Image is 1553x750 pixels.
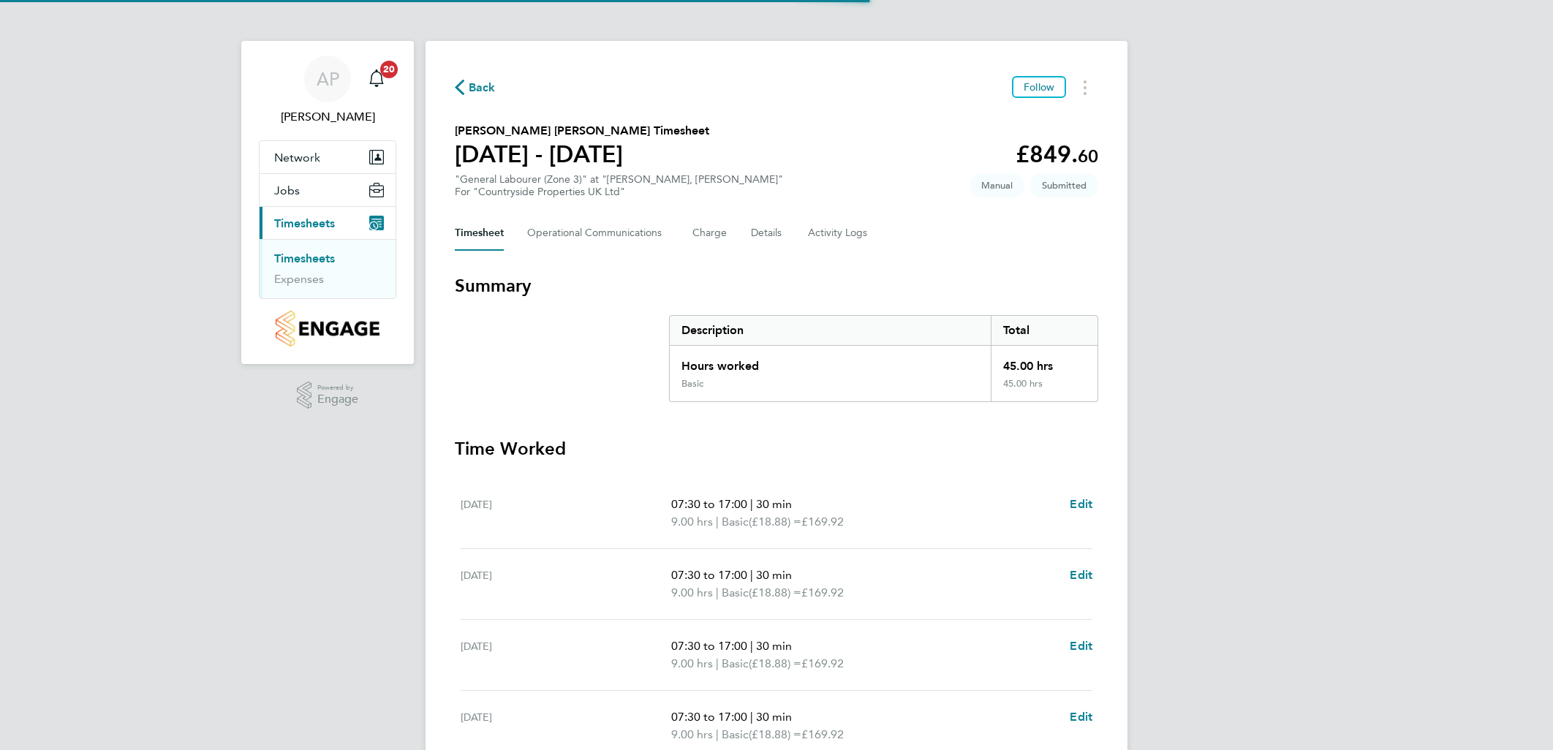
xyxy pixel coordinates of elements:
[1078,145,1098,167] span: 60
[670,316,991,345] div: Description
[1030,173,1098,197] span: This timesheet is Submitted.
[1072,76,1098,99] button: Timesheets Menu
[671,586,713,599] span: 9.00 hrs
[1070,708,1092,726] a: Edit
[455,122,709,140] h2: [PERSON_NAME] [PERSON_NAME] Timesheet
[970,173,1024,197] span: This timesheet was manually created.
[259,56,396,126] a: AP[PERSON_NAME]
[260,174,396,206] button: Jobs
[362,56,391,102] a: 20
[274,216,335,230] span: Timesheets
[801,727,844,741] span: £169.92
[692,216,728,251] button: Charge
[260,239,396,298] div: Timesheets
[671,727,713,741] span: 9.00 hrs
[991,316,1097,345] div: Total
[380,61,398,78] span: 20
[991,378,1097,401] div: 45.00 hrs
[455,186,783,198] div: For "Countryside Properties UK Ltd"
[274,272,324,286] a: Expenses
[1070,637,1092,655] a: Edit
[671,656,713,670] span: 9.00 hrs
[756,710,792,724] span: 30 min
[455,274,1098,298] h3: Summary
[461,708,671,743] div: [DATE]
[1070,639,1092,653] span: Edit
[808,216,869,251] button: Activity Logs
[274,251,335,265] a: Timesheets
[1016,140,1098,168] app-decimal: £849.
[1012,76,1066,98] button: Follow
[756,568,792,582] span: 30 min
[455,140,709,169] h1: [DATE] - [DATE]
[461,567,671,602] div: [DATE]
[756,639,792,653] span: 30 min
[297,382,359,409] a: Powered byEngage
[716,586,719,599] span: |
[274,151,320,164] span: Network
[1070,568,1092,582] span: Edit
[716,656,719,670] span: |
[461,637,671,673] div: [DATE]
[749,727,801,741] span: (£18.88) =
[722,655,749,673] span: Basic
[750,710,753,724] span: |
[750,639,753,653] span: |
[801,515,844,529] span: £169.92
[317,382,358,394] span: Powered by
[461,496,671,531] div: [DATE]
[716,727,719,741] span: |
[276,311,379,346] img: countryside-properties-logo-retina.png
[241,41,414,364] nav: Main navigation
[671,710,747,724] span: 07:30 to 17:00
[751,216,785,251] button: Details
[681,378,703,390] div: Basic
[749,515,801,529] span: (£18.88) =
[991,346,1097,378] div: 45.00 hrs
[722,726,749,743] span: Basic
[670,346,991,378] div: Hours worked
[671,515,713,529] span: 9.00 hrs
[527,216,669,251] button: Operational Communications
[1024,80,1054,94] span: Follow
[260,141,396,173] button: Network
[756,497,792,511] span: 30 min
[671,639,747,653] span: 07:30 to 17:00
[317,393,358,406] span: Engage
[274,183,300,197] span: Jobs
[669,315,1098,402] div: Summary
[750,568,753,582] span: |
[716,515,719,529] span: |
[722,584,749,602] span: Basic
[801,586,844,599] span: £169.92
[469,79,496,96] span: Back
[317,69,339,88] span: AP
[1070,497,1092,511] span: Edit
[1070,710,1092,724] span: Edit
[455,216,504,251] button: Timesheet
[455,173,783,198] div: "General Labourer (Zone 3)" at "[PERSON_NAME], [PERSON_NAME]"
[1070,567,1092,584] a: Edit
[801,656,844,670] span: £169.92
[259,311,396,346] a: Go to home page
[455,437,1098,461] h3: Time Worked
[1070,496,1092,513] a: Edit
[259,108,396,126] span: Andy Pearce
[722,513,749,531] span: Basic
[749,656,801,670] span: (£18.88) =
[671,497,747,511] span: 07:30 to 17:00
[455,78,496,96] button: Back
[749,586,801,599] span: (£18.88) =
[671,568,747,582] span: 07:30 to 17:00
[260,207,396,239] button: Timesheets
[750,497,753,511] span: |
